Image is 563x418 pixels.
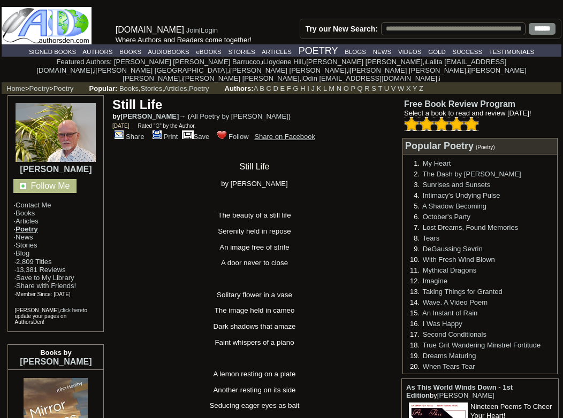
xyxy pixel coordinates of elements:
a: C [267,84,271,92]
img: share_page.gif [115,130,124,139]
a: O [344,84,349,92]
a: [PERSON_NAME] [PERSON_NAME] Barrucco [114,58,260,66]
a: BOOKS [119,49,141,55]
font: 6. [414,213,420,221]
a: G [293,84,298,92]
span: A door never to close [221,259,288,267]
a: [PERSON_NAME] [20,357,92,366]
a: STORIES [229,49,255,55]
a: [PERSON_NAME] [20,165,92,174]
a: M [329,84,334,92]
a: [PERSON_NAME] [PERSON_NAME] [123,66,526,82]
a: An Instant of Rain [422,309,477,317]
a: [PERSON_NAME] [GEOGRAPHIC_DATA] [95,66,227,74]
img: bigemptystars.png [420,117,433,131]
span: Solitary flower in a vase [217,291,292,299]
font: 1. [414,159,420,167]
span: The image held in cameo [215,306,295,314]
font: 11. [410,266,420,274]
b: Popular: [89,84,118,92]
font: 3. [414,181,420,189]
a: BLOGS [345,49,366,55]
font: 20. [410,362,420,370]
a: Login [201,26,218,34]
font: Where Authors and Readers come together! [116,36,252,44]
font: i [182,76,183,82]
a: Stories [16,241,37,249]
a: VIDEOS [398,49,421,55]
font: i [348,68,349,74]
font: 17. [410,330,420,338]
a: Tears [422,234,439,242]
font: i [424,59,425,65]
font: i [94,68,95,74]
a: Books [119,84,139,92]
a: Intimacy's Undying Pulse [423,191,500,199]
a: Poetry [54,84,74,92]
font: 13. [410,288,420,296]
font: i [301,76,302,82]
a: All Poetry by [PERSON_NAME] [190,112,288,120]
img: bigemptystars.png [465,117,478,131]
font: Select a book to read and review [DATE]! [404,109,531,117]
a: Taking Things for Granted [422,288,502,296]
font: 5. [414,202,420,210]
a: I [307,84,309,92]
a: Share on Facebook [254,133,315,141]
font: Member Since: [DATE] [16,291,71,297]
font: 4. [414,191,420,199]
a: [PERSON_NAME] [PERSON_NAME] [306,58,422,66]
a: Imagine [423,277,447,285]
a: [PERSON_NAME] [PERSON_NAME] [230,66,346,74]
span: Seducing eager eyes as bait [209,401,299,409]
a: click here [60,307,83,313]
img: 1363.jpg [16,103,96,162]
a: SIGNED BOOKS [29,49,76,55]
font: Still Life [112,97,162,112]
a: Books [16,209,35,217]
a: With Fresh Wind Blown [423,256,495,264]
a: Y [413,84,417,92]
a: DeGaussing Sevrin [423,245,483,253]
a: TESTIMONIALS [489,49,534,55]
a: [PERSON_NAME] [PERSON_NAME] [183,74,299,82]
a: Free Book Review Program [404,99,515,109]
img: heart.gif [217,130,226,139]
a: Poetry [29,84,50,92]
span: The beauty of a still life [218,211,291,219]
font: 19. [410,352,420,360]
font: 8. [414,234,420,242]
a: Lost Dreams, Found Memories [423,223,518,231]
font: 10. [410,256,420,264]
font: 2. [414,170,420,178]
img: shim.gif [55,373,56,376]
font: Popular Poetry [405,141,474,151]
font: 14. [410,298,420,306]
a: The Dash by [PERSON_NAME] [422,170,521,178]
a: Popular Poetry [405,142,474,151]
a: Lalita [EMAIL_ADDRESS][DOMAIN_NAME] [36,58,506,74]
font: by [112,112,179,120]
a: I Was Happy [423,320,462,328]
a: Share with Friends! [16,282,76,290]
a: P [351,84,355,92]
a: Z [419,84,423,92]
img: print.gif [153,130,162,139]
a: Save to My Library [16,274,74,282]
a: ARTICLES [262,49,292,55]
a: D [273,84,278,92]
font: 12. [410,277,420,285]
a: E [280,84,285,92]
a: A Shadow Becoming [422,202,486,210]
a: AUTHORS [82,49,112,55]
img: shim.gif [56,373,57,376]
a: eBOOKS [196,49,221,55]
a: Share [112,133,144,141]
font: · · · · · · · [13,201,98,298]
font: i [439,76,440,82]
a: SUCCESS [453,49,483,55]
a: S [371,84,376,92]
